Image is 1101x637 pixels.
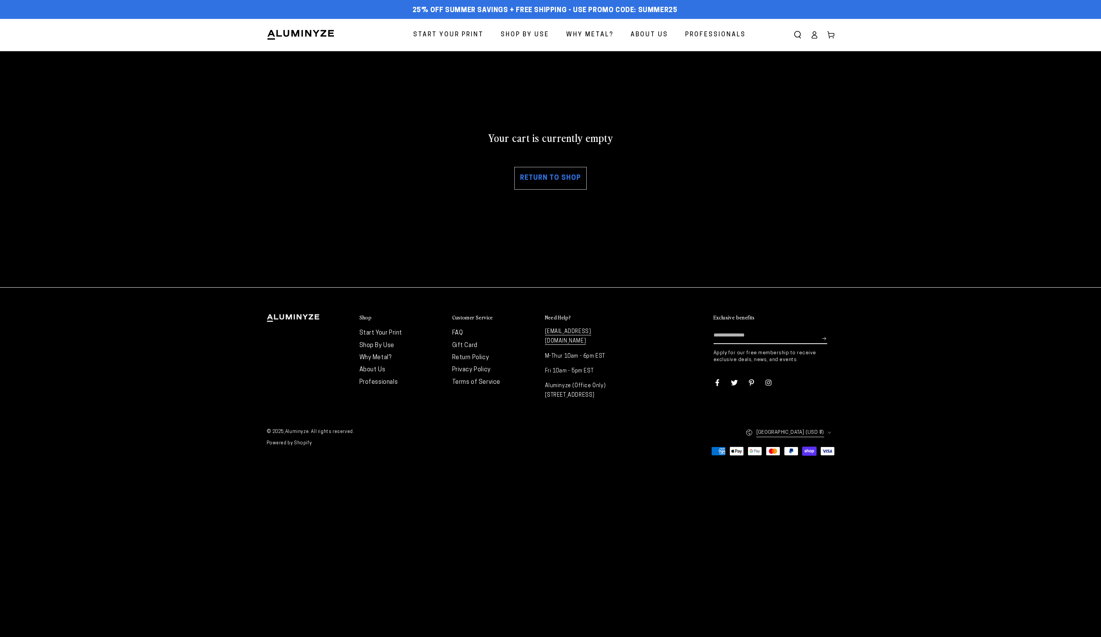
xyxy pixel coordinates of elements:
span: Shop By Use [501,30,549,40]
a: Professionals [679,25,751,45]
a: FAQ [452,330,463,336]
summary: Exclusive benefits [714,314,835,321]
h2: Customer Service [452,314,493,321]
h2: Shop [359,314,372,321]
a: About Us [625,25,674,45]
a: About Us [359,367,386,373]
summary: Search our site [789,26,806,43]
a: Why Metal? [359,355,392,361]
small: © 2025, . All rights reserved. [267,427,551,438]
a: Start Your Print [408,25,489,45]
a: Aluminyze [285,430,309,434]
span: [GEOGRAPHIC_DATA] (USD $) [756,428,824,437]
p: M-Thur 10am - 6pm EST [545,352,630,361]
a: Shop By Use [495,25,555,45]
button: Subscribe [822,327,827,350]
a: Powered by Shopify [267,441,312,445]
a: Privacy Policy [452,367,491,373]
button: [GEOGRAPHIC_DATA] (USD $) [746,424,835,441]
p: Fri 10am - 5pm EST [545,366,630,376]
summary: Need Help? [545,314,630,321]
a: Start Your Print [359,330,403,336]
summary: Customer Service [452,314,537,321]
a: Return to shop [514,167,587,190]
span: 25% off Summer Savings + Free Shipping - Use Promo Code: SUMMER25 [412,6,678,15]
h2: Your cart is currently empty [267,131,835,144]
span: About Us [631,30,668,40]
span: Professionals [685,30,746,40]
a: Shop By Use [359,343,395,349]
span: Why Metal? [566,30,614,40]
p: Aluminyze (Office Only) [STREET_ADDRESS] [545,381,630,400]
p: Apply for our free membership to receive exclusive deals, news, and events. [714,350,835,363]
a: Why Metal? [561,25,619,45]
a: [EMAIL_ADDRESS][DOMAIN_NAME] [545,329,591,345]
h2: Need Help? [545,314,571,321]
a: Return Policy [452,355,489,361]
a: Gift Card [452,343,478,349]
a: Professionals [359,379,398,385]
h2: Exclusive benefits [714,314,755,321]
img: Aluminyze [267,29,335,40]
summary: Shop [359,314,445,321]
span: Start Your Print [413,30,484,40]
a: Terms of Service [452,379,501,385]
